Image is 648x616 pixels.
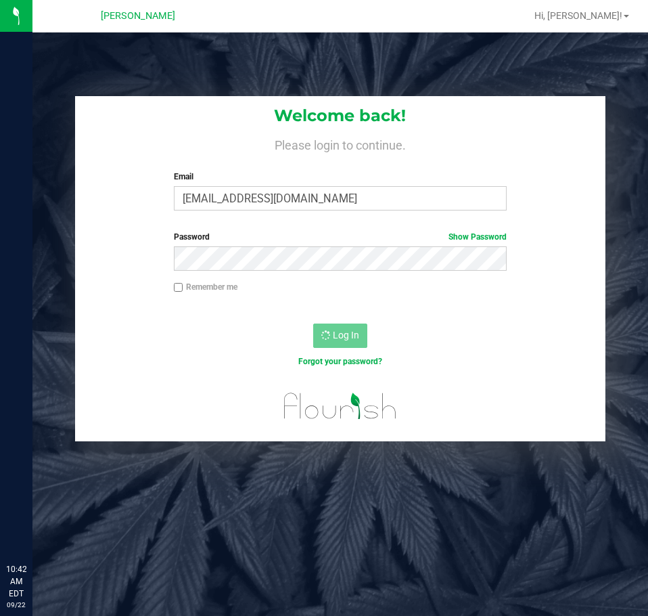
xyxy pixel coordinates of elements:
input: Remember me [174,283,183,292]
p: 10:42 AM EDT [6,563,26,600]
a: Show Password [448,232,507,242]
img: flourish_logo.svg [274,382,407,431]
span: Hi, [PERSON_NAME]! [534,10,622,21]
a: Forgot your password? [298,357,382,366]
h1: Welcome back! [75,107,605,125]
h4: Please login to continue. [75,135,605,152]
label: Email [174,171,507,183]
span: [PERSON_NAME] [101,10,175,22]
label: Remember me [174,281,237,293]
button: Log In [313,324,367,348]
span: Log In [333,330,359,340]
p: 09/22 [6,600,26,610]
span: Password [174,232,210,242]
